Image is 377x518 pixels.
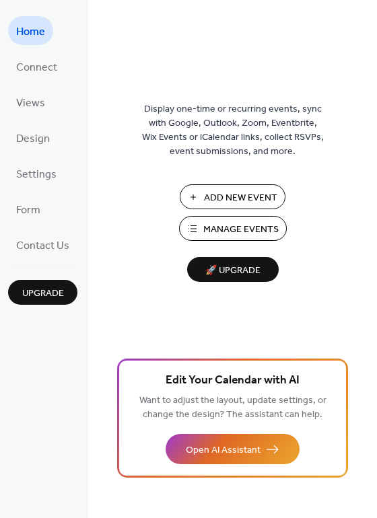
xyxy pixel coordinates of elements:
[16,128,50,149] span: Design
[8,280,77,305] button: Upgrade
[203,223,279,237] span: Manage Events
[166,371,300,390] span: Edit Your Calendar with AI
[179,216,287,241] button: Manage Events
[8,16,53,45] a: Home
[139,392,327,424] span: Want to adjust the layout, update settings, or change the design? The assistant can help.
[142,102,324,159] span: Display one-time or recurring events, sync with Google, Outlook, Zoom, Eventbrite, Wix Events or ...
[16,22,45,42] span: Home
[166,434,300,464] button: Open AI Assistant
[16,200,40,221] span: Form
[16,93,45,114] span: Views
[186,443,261,457] span: Open AI Assistant
[195,262,271,280] span: 🚀 Upgrade
[8,230,77,259] a: Contact Us
[16,164,57,185] span: Settings
[8,194,48,223] a: Form
[22,287,64,301] span: Upgrade
[8,123,58,152] a: Design
[180,184,285,209] button: Add New Event
[16,57,57,78] span: Connect
[8,159,65,188] a: Settings
[204,191,277,205] span: Add New Event
[16,235,69,256] span: Contact Us
[187,257,279,282] button: 🚀 Upgrade
[8,52,65,81] a: Connect
[8,87,53,116] a: Views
